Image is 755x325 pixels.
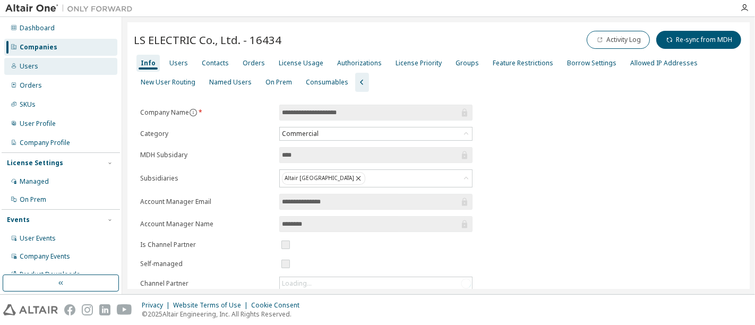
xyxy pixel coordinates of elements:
[337,59,382,67] div: Authorizations
[265,78,292,87] div: On Prem
[7,159,63,167] div: License Settings
[140,151,273,159] label: MDH Subsidary
[140,279,273,288] label: Channel Partner
[134,32,281,47] span: LS ELECTRIC Co., Ltd. - 16434
[209,78,252,87] div: Named Users
[20,24,55,32] div: Dashboard
[141,78,195,87] div: New User Routing
[173,301,251,310] div: Website Terms of Use
[140,241,273,249] label: Is Channel Partner
[280,170,472,187] div: Altair [GEOGRAPHIC_DATA]
[20,270,80,279] div: Product Downloads
[7,216,30,224] div: Events
[587,31,650,49] button: Activity Log
[243,59,265,67] div: Orders
[282,172,365,185] div: Altair [GEOGRAPHIC_DATA]
[140,174,273,183] label: Subsidiaries
[279,59,323,67] div: License Usage
[280,128,320,140] div: Commercial
[202,59,229,67] div: Contacts
[142,301,173,310] div: Privacy
[140,220,273,228] label: Account Manager Name
[64,304,75,315] img: facebook.svg
[20,177,49,186] div: Managed
[280,127,472,140] div: Commercial
[99,304,110,315] img: linkedin.svg
[140,130,273,138] label: Category
[140,260,273,268] label: Self-managed
[5,3,138,14] img: Altair One
[142,310,306,319] p: © 2025 Altair Engineering, Inc. All Rights Reserved.
[20,139,70,147] div: Company Profile
[656,31,741,49] button: Re-sync from MDH
[567,59,616,67] div: Borrow Settings
[396,59,442,67] div: License Priority
[20,119,56,128] div: User Profile
[169,59,188,67] div: Users
[282,279,312,288] div: Loading...
[140,108,273,117] label: Company Name
[189,108,198,117] button: information
[306,78,348,87] div: Consumables
[141,59,156,67] div: Info
[20,100,36,109] div: SKUs
[456,59,479,67] div: Groups
[82,304,93,315] img: instagram.svg
[493,59,553,67] div: Feature Restrictions
[20,62,38,71] div: Users
[20,252,70,261] div: Company Events
[20,195,46,204] div: On Prem
[3,304,58,315] img: altair_logo.svg
[20,81,42,90] div: Orders
[140,198,273,206] label: Account Manager Email
[20,43,57,52] div: Companies
[280,277,472,290] div: Loading...
[630,59,698,67] div: Allowed IP Addresses
[117,304,132,315] img: youtube.svg
[20,234,56,243] div: User Events
[251,301,306,310] div: Cookie Consent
